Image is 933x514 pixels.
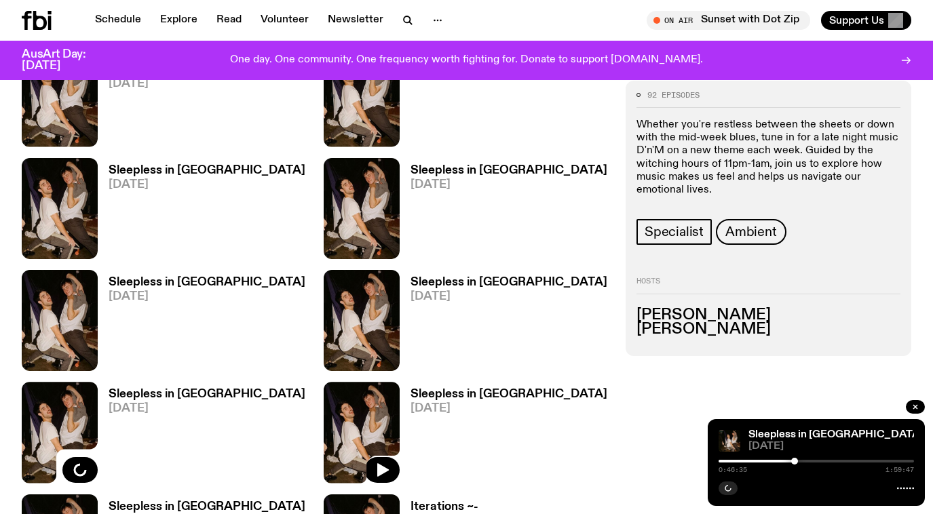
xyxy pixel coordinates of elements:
span: [DATE] [109,179,305,191]
a: Sleepless in [GEOGRAPHIC_DATA] [748,429,923,440]
a: Sleepless in [GEOGRAPHIC_DATA][DATE] [98,389,305,483]
span: 92 episodes [647,91,700,98]
span: [DATE] [109,291,305,302]
img: Marcus Whale is on the left, bent to his knees and arching back with a gleeful look his face He i... [22,270,98,371]
h3: Sleepless in [GEOGRAPHIC_DATA] [411,389,607,400]
a: Specialist [636,219,712,245]
img: Marcus Whale is on the left, bent to his knees and arching back with a gleeful look his face He i... [22,45,98,146]
a: Sleepless in [GEOGRAPHIC_DATA][DATE] [400,165,607,259]
img: Marcus Whale is on the left, bent to his knees and arching back with a gleeful look his face He i... [22,158,98,259]
a: Schedule [87,11,149,30]
h3: Sleepless in [GEOGRAPHIC_DATA] [109,501,305,513]
h3: [PERSON_NAME] [636,322,900,337]
button: Support Us [821,11,911,30]
span: [DATE] [411,291,607,302]
a: Ambient [716,219,786,245]
span: [DATE] [411,403,607,414]
a: Volunteer [252,11,317,30]
a: Sleepless in [GEOGRAPHIC_DATA][DATE] [98,165,305,259]
span: [DATE] [109,78,307,90]
img: Marcus Whale is on the left, bent to his knees and arching back with a gleeful look his face He i... [324,270,400,371]
a: Sleepless in [GEOGRAPHIC_DATA][DATE] [400,277,607,371]
h3: Sleepless in [GEOGRAPHIC_DATA] [411,277,607,288]
span: Ambient [725,224,777,239]
a: Sleepless in [GEOGRAPHIC_DATA][DATE] [400,389,607,483]
span: [DATE] [109,403,305,414]
p: One day. One community. One frequency worth fighting for. Donate to support [DOMAIN_NAME]. [230,54,703,66]
span: [DATE] [411,179,607,191]
h2: Hosts [636,277,900,294]
img: Marcus Whale is on the left, bent to his knees and arching back with a gleeful look his face He i... [324,45,400,146]
h3: Iterations ~- [411,501,478,513]
h3: Sleepless in [GEOGRAPHIC_DATA] [109,277,305,288]
span: 1:59:47 [886,467,914,473]
a: Sleepless in [GEOGRAPHIC_DATA][DATE] [400,52,607,146]
img: Marcus Whale is on the left, bent to his knees and arching back with a gleeful look his face He i... [324,382,400,483]
a: Explore [152,11,206,30]
img: Marcus Whale is on the left, bent to his knees and arching back with a gleeful look his face He i... [324,158,400,259]
h3: Sleepless in [GEOGRAPHIC_DATA] [109,165,305,176]
h3: Sleepless in [GEOGRAPHIC_DATA] [411,165,607,176]
span: [DATE] [748,441,914,452]
h3: AusArt Day: [DATE] [22,49,109,72]
h3: [PERSON_NAME] [636,307,900,322]
a: Read [208,11,250,30]
button: On AirSunset with Dot Zip [647,11,810,30]
a: Newsletter [320,11,392,30]
p: Whether you're restless between the sheets or down with the mid-week blues, tune in for a late ni... [636,119,900,197]
span: 0:46:35 [719,467,747,473]
a: Sleepless in [GEOGRAPHIC_DATA][DATE] [98,277,305,371]
span: Specialist [645,224,704,239]
span: Support Us [829,14,884,26]
a: Sleepless in [GEOGRAPHIC_DATA] / [PERSON_NAME]' Last Show![DATE] [98,52,307,146]
h3: Sleepless in [GEOGRAPHIC_DATA] [109,389,305,400]
img: Marcus Whale is on the left, bent to his knees and arching back with a gleeful look his face He i... [719,430,740,452]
